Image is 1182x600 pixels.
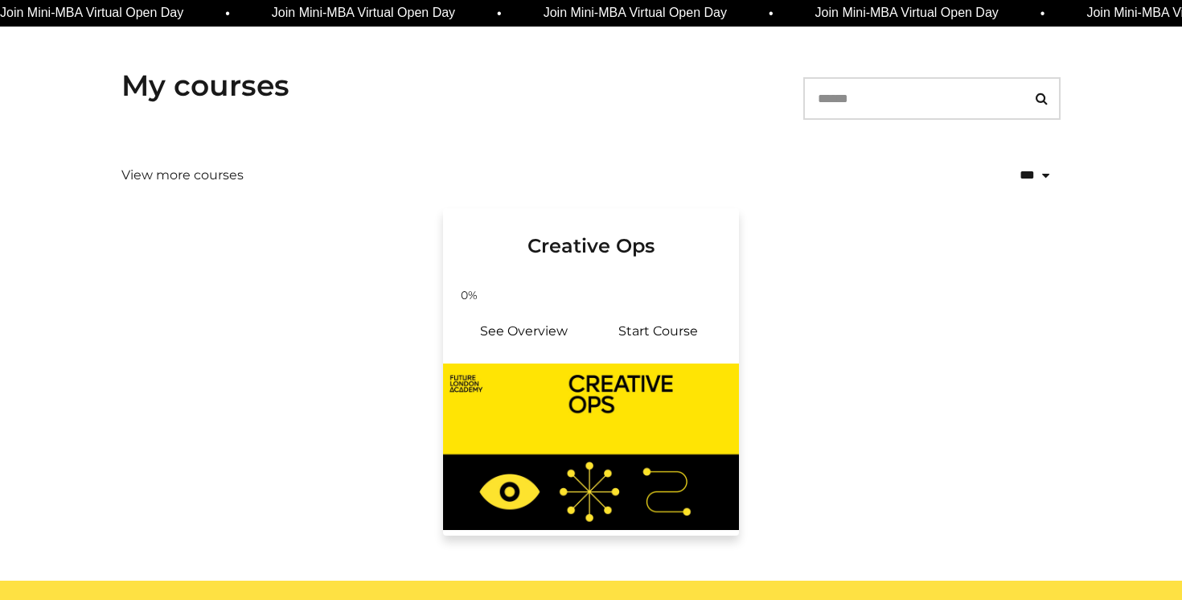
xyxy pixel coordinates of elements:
[497,4,502,23] span: •
[449,287,488,304] span: 0%
[769,4,774,23] span: •
[121,68,289,103] h3: My courses
[1040,4,1045,23] span: •
[225,4,230,23] span: •
[462,208,720,258] h3: Creative Ops
[443,208,739,277] a: Creative Ops
[121,166,244,185] a: View more courses
[950,154,1061,196] select: status
[591,312,726,351] a: Creative Ops: Resume Course
[456,312,591,351] a: Creative Ops: See Overview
